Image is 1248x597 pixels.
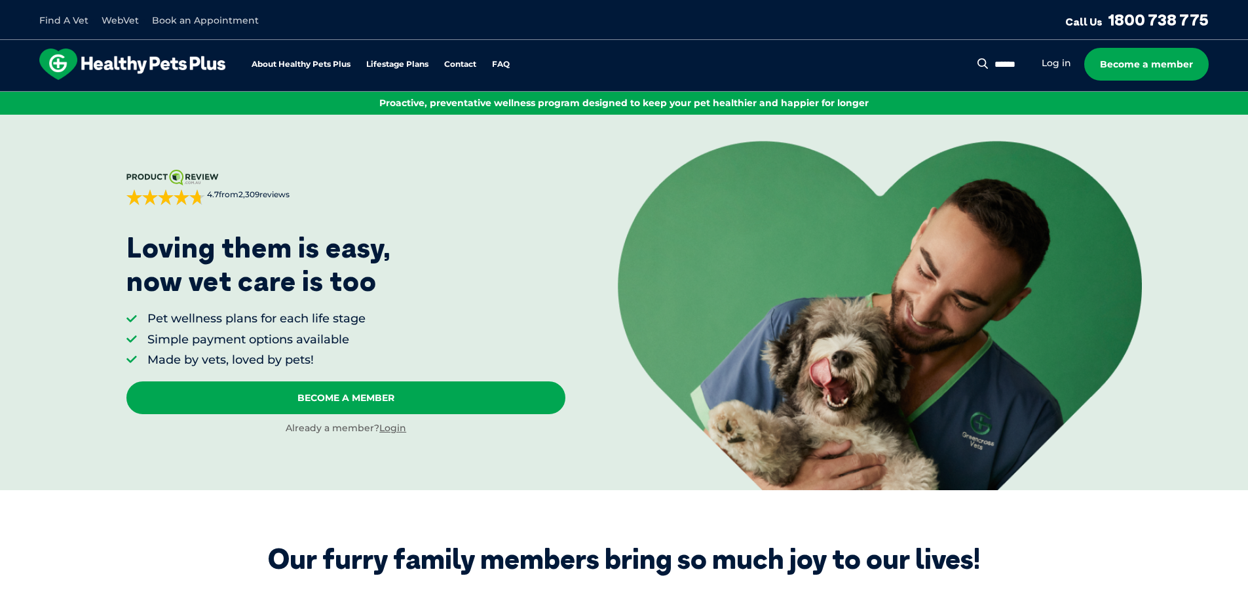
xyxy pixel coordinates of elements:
p: Loving them is easy, now vet care is too [126,231,391,298]
strong: 4.7 [207,189,219,199]
a: Lifestage Plans [366,60,428,69]
span: from [205,189,290,201]
a: Log in [1042,57,1071,69]
button: Search [975,57,991,70]
a: 4.7from2,309reviews [126,170,565,205]
a: FAQ [492,60,510,69]
a: Call Us1800 738 775 [1065,10,1209,29]
a: Login [379,422,406,434]
img: hpp-logo [39,48,225,80]
a: WebVet [102,14,139,26]
a: Become a member [1084,48,1209,81]
span: Call Us [1065,15,1103,28]
div: Our furry family members bring so much joy to our lives! [268,543,980,575]
li: Simple payment options available [147,332,366,348]
a: Book an Appointment [152,14,259,26]
span: 2,309 reviews [238,189,290,199]
div: 4.7 out of 5 stars [126,189,205,205]
a: About Healthy Pets Plus [252,60,350,69]
li: Made by vets, loved by pets! [147,352,366,368]
a: Become A Member [126,381,565,414]
div: Already a member? [126,422,565,435]
li: Pet wellness plans for each life stage [147,311,366,327]
span: Proactive, preventative wellness program designed to keep your pet healthier and happier for longer [379,97,869,109]
img: <p>Loving them is easy, <br /> now vet care is too</p> [618,141,1142,490]
a: Contact [444,60,476,69]
a: Find A Vet [39,14,88,26]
